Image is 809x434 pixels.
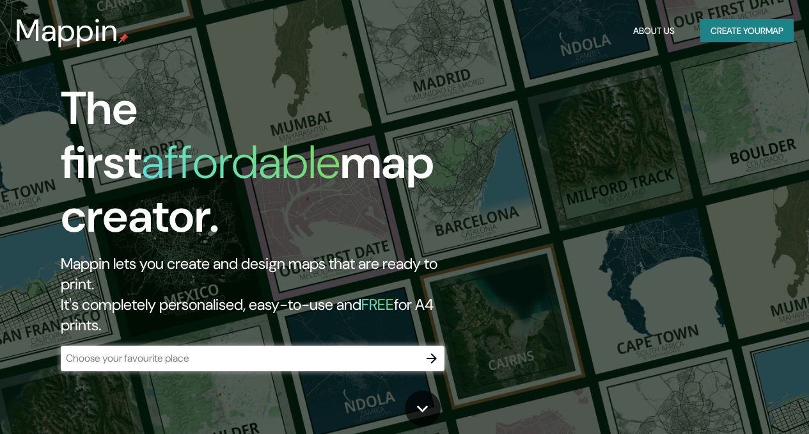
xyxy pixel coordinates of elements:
[61,351,419,366] input: Choose your favourite place
[695,384,795,420] iframe: Help widget launcher
[628,19,680,43] button: About Us
[118,33,129,44] img: mappin-pin
[141,133,340,192] h1: affordable
[61,82,466,253] h1: The first map creator.
[61,253,466,335] h2: Mappin lets you create and design maps that are ready to print. It's completely personalised, eas...
[361,294,394,314] h5: FREE
[700,19,794,43] button: Create yourmap
[15,13,118,49] h3: Mappin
